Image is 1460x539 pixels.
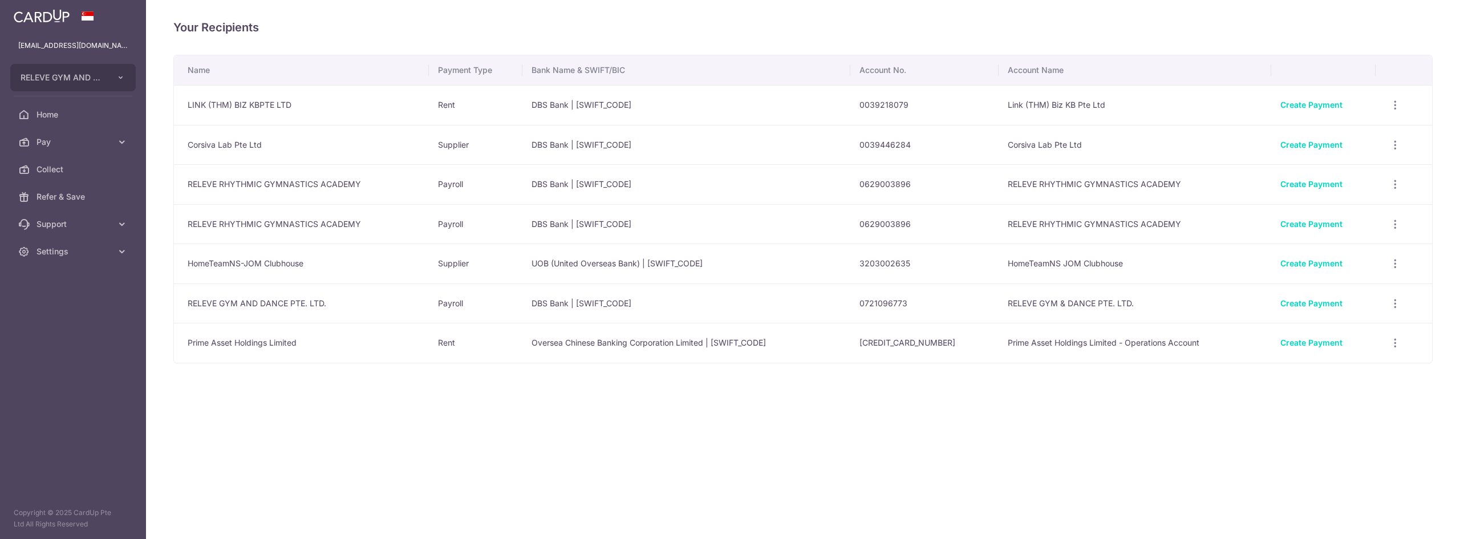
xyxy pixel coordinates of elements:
iframe: Opens a widget where you can find more information [1386,505,1449,533]
a: Create Payment [1280,100,1343,110]
td: 0721096773 [850,283,999,323]
td: 3203002635 [850,244,999,283]
td: RELEVE RHYTHMIC GYMNASTICS ACADEMY [174,164,429,204]
span: Pay [36,136,112,148]
button: RELEVE GYM AND DANCE PTE. LTD. [10,64,136,91]
td: Rent [429,323,523,363]
a: Create Payment [1280,258,1343,268]
td: DBS Bank | [SWIFT_CODE] [522,85,850,125]
span: Settings [36,246,112,257]
td: Corsiva Lab Pte Ltd [999,125,1271,165]
a: Create Payment [1280,298,1343,308]
th: Account Name [999,55,1271,85]
td: 0039218079 [850,85,999,125]
span: Support [36,218,112,230]
td: 0629003896 [850,204,999,244]
td: HomeTeamNS-JOM Clubhouse [174,244,429,283]
td: RELEVE RHYTHMIC GYMNASTICS ACADEMY [999,204,1271,244]
td: HomeTeamNS JOM Clubhouse [999,244,1271,283]
td: [CREDIT_CARD_NUMBER] [850,323,999,363]
a: Create Payment [1280,140,1343,149]
span: Home [36,109,112,120]
td: Supplier [429,125,523,165]
p: [EMAIL_ADDRESS][DOMAIN_NAME] [18,40,128,51]
td: Rent [429,85,523,125]
td: Supplier [429,244,523,283]
h4: Your Recipients [173,18,1433,37]
th: Name [174,55,429,85]
span: Refer & Save [36,191,112,202]
span: RELEVE GYM AND DANCE PTE. LTD. [21,72,105,83]
td: Corsiva Lab Pte Ltd [174,125,429,165]
td: UOB (United Overseas Bank) | [SWIFT_CODE] [522,244,850,283]
td: Payroll [429,164,523,204]
td: Prime Asset Holdings Limited - Operations Account [999,323,1271,363]
a: Create Payment [1280,179,1343,189]
td: RELEVE GYM AND DANCE PTE. LTD. [174,283,429,323]
td: RELEVE GYM & DANCE PTE. LTD. [999,283,1271,323]
td: LINK (THM) BIZ KBPTE LTD [174,85,429,125]
td: RELEVE RHYTHMIC GYMNASTICS ACADEMY [999,164,1271,204]
td: RELEVE RHYTHMIC GYMNASTICS ACADEMY [174,204,429,244]
td: DBS Bank | [SWIFT_CODE] [522,283,850,323]
a: Create Payment [1280,338,1343,347]
a: Create Payment [1280,219,1343,229]
span: Collect [36,164,112,175]
th: Bank Name & SWIFT/BIC [522,55,850,85]
td: 0629003896 [850,164,999,204]
td: Prime Asset Holdings Limited [174,323,429,363]
th: Account No. [850,55,999,85]
td: Payroll [429,204,523,244]
td: 0039446284 [850,125,999,165]
td: DBS Bank | [SWIFT_CODE] [522,164,850,204]
td: Oversea Chinese Banking Corporation Limited | [SWIFT_CODE] [522,323,850,363]
td: DBS Bank | [SWIFT_CODE] [522,125,850,165]
td: Link (THM) Biz KB Pte Ltd [999,85,1271,125]
th: Payment Type [429,55,523,85]
td: DBS Bank | [SWIFT_CODE] [522,204,850,244]
img: CardUp [14,9,70,23]
td: Payroll [429,283,523,323]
